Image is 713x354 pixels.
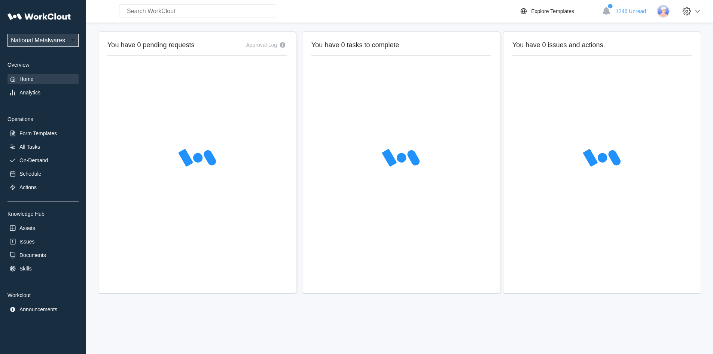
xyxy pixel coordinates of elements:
a: Issues [7,236,79,247]
a: Announcements [7,304,79,315]
div: Documents [19,252,46,258]
div: Approval Log [246,42,277,48]
h2: You have 0 tasks to complete [311,41,491,49]
div: Home [19,76,33,82]
div: Analytics [19,90,40,96]
div: Workclout [7,292,79,298]
a: Schedule [7,169,79,179]
a: Home [7,74,79,84]
div: Skills [19,266,32,272]
div: On-Demand [19,157,48,163]
a: Explore Templates [519,7,598,16]
h2: You have 0 issues and actions. [512,41,692,49]
div: Operations [7,116,79,122]
div: All Tasks [19,144,40,150]
a: Assets [7,223,79,233]
span: 1246 Unread [616,8,646,14]
h2: You have 0 pending requests [107,41,195,49]
a: All Tasks [7,142,79,152]
div: Assets [19,225,35,231]
div: Form Templates [19,130,57,136]
div: Overview [7,62,79,68]
a: Actions [7,182,79,193]
a: On-Demand [7,155,79,166]
a: Analytics [7,87,79,98]
input: Search WorkClout [119,4,276,18]
div: Knowledge Hub [7,211,79,217]
div: Issues [19,239,34,245]
a: Documents [7,250,79,260]
div: Announcements [19,306,57,312]
a: Skills [7,263,79,274]
img: user-3.png [657,5,670,18]
div: Schedule [19,171,41,177]
div: Actions [19,184,37,190]
a: Form Templates [7,128,79,139]
div: Explore Templates [531,8,574,14]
